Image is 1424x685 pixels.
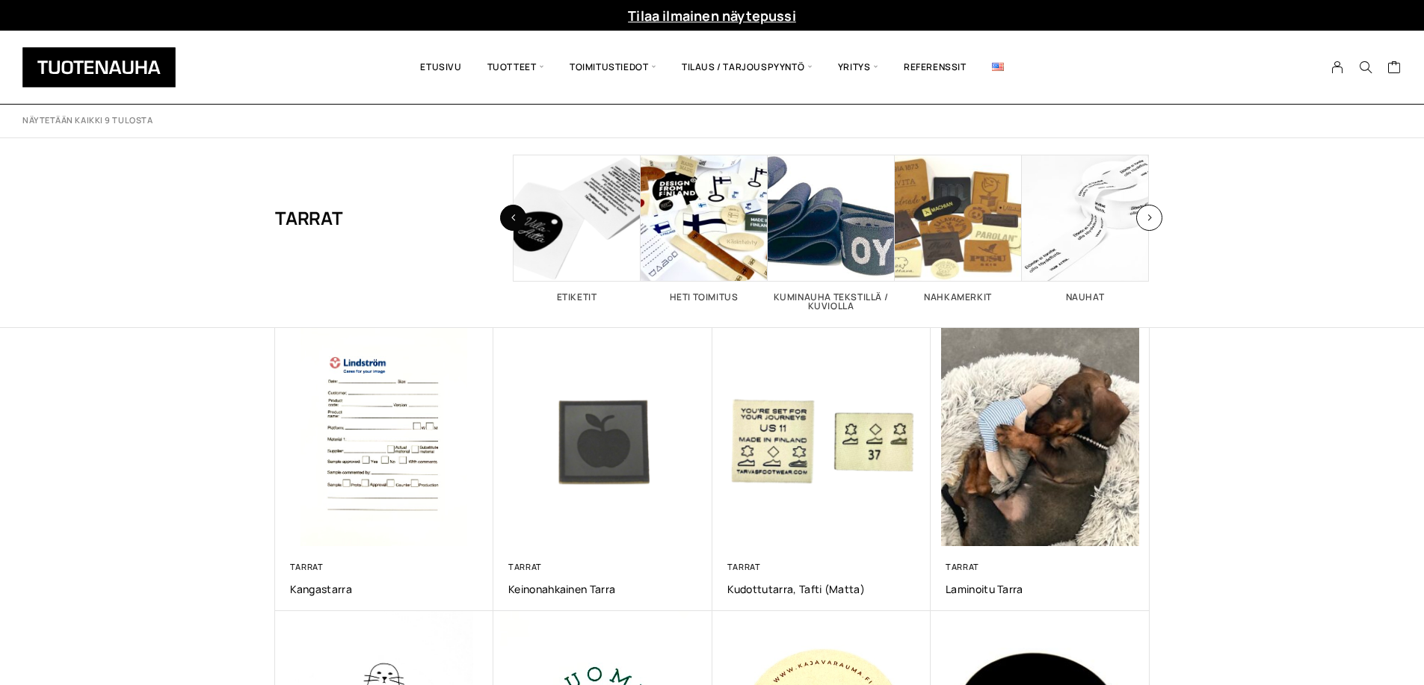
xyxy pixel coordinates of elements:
[1387,60,1402,78] a: Cart
[508,561,542,572] a: Tarrat
[290,561,324,572] a: Tarrat
[727,561,761,572] a: Tarrat
[514,293,641,302] h2: Etiketit
[946,582,1135,596] a: Laminoitu Tarra
[641,293,768,302] h2: Heti toimitus
[891,42,979,93] a: Referenssit
[514,155,641,302] a: Visit product category Etiketit
[407,42,474,93] a: Etusivu
[290,582,479,596] a: Kangastarra
[508,582,697,596] a: Keinonahkainen Tarra
[628,7,796,25] a: Tilaa ilmainen näytepussi
[669,42,825,93] span: Tilaus / Tarjouspyyntö
[895,155,1022,302] a: Visit product category Nahkamerkit
[1323,61,1352,74] a: My Account
[22,47,176,87] img: Tuotenauha Oy
[1022,293,1149,302] h2: Nauhat
[1351,61,1380,74] button: Search
[768,155,895,311] a: Visit product category Kuminauha tekstillä / kuviolla
[768,293,895,311] h2: Kuminauha tekstillä / kuviolla
[727,582,916,596] a: Kudottutarra, tafti (matta)
[825,42,891,93] span: Yritys
[275,155,343,282] h1: Tarrat
[641,155,768,302] a: Visit product category Heti toimitus
[475,42,557,93] span: Tuotteet
[22,115,152,126] p: Näytetään kaikki 9 tulosta
[557,42,669,93] span: Toimitustiedot
[946,561,979,572] a: Tarrat
[895,293,1022,302] h2: Nahkamerkit
[1022,155,1149,302] a: Visit product category Nauhat
[992,63,1004,71] img: English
